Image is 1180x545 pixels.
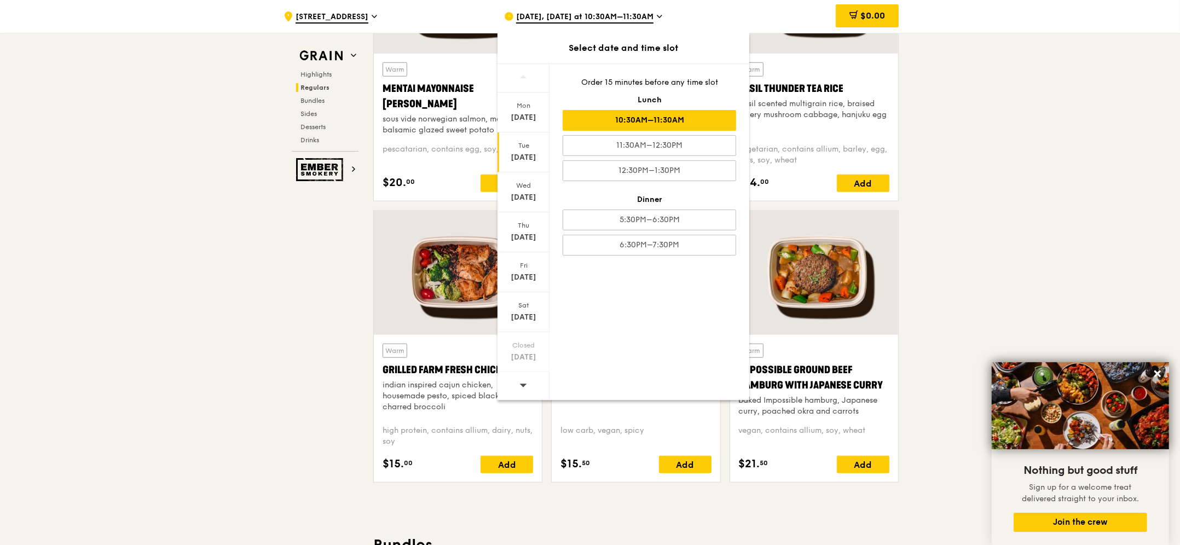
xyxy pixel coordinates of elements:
[739,175,761,191] span: $14.
[499,312,548,323] div: [DATE]
[739,425,889,447] div: vegan, contains allium, soy, wheat
[837,456,889,473] div: Add
[383,81,533,112] div: Mentai Mayonnaise [PERSON_NAME]
[499,221,548,230] div: Thu
[739,98,889,120] div: basil scented multigrain rice, braised celery mushroom cabbage, hanjuku egg
[300,84,329,91] span: Regulars
[383,175,406,191] span: $20.
[499,152,548,163] div: [DATE]
[563,95,736,106] div: Lunch
[739,456,760,472] span: $21.
[300,71,332,78] span: Highlights
[300,123,326,131] span: Desserts
[563,135,736,156] div: 11:30AM–12:30PM
[1149,365,1166,382] button: Close
[837,175,889,192] div: Add
[1022,483,1139,503] span: Sign up for a welcome treat delivered straight to your inbox.
[739,62,763,77] div: Warm
[499,141,548,150] div: Tue
[860,10,885,21] span: $0.00
[659,456,712,473] div: Add
[296,46,346,66] img: Grain web logo
[383,144,533,166] div: pescatarian, contains egg, soy, wheat
[499,101,548,110] div: Mon
[739,362,889,393] div: Impossible Ground Beef Hamburg with Japanese Curry
[739,395,889,417] div: baked Impossible hamburg, Japanese curry, poached okra and carrots
[499,341,548,350] div: Closed
[563,160,736,181] div: 12:30PM–1:30PM
[300,97,325,105] span: Bundles
[499,192,548,203] div: [DATE]
[300,110,317,118] span: Sides
[499,272,548,283] div: [DATE]
[383,62,407,77] div: Warm
[383,114,533,136] div: sous vide norwegian salmon, mentaiko, balsamic glazed sweet potato
[296,11,368,24] span: [STREET_ADDRESS]
[406,177,415,186] span: 00
[992,362,1169,449] img: DSC07876-Edit02-Large.jpeg
[582,459,590,467] span: 50
[499,301,548,310] div: Sat
[383,380,533,413] div: indian inspired cajun chicken, housemade pesto, spiced black rice, charred broccoli
[481,175,533,192] div: Add
[404,459,413,467] span: 00
[383,425,533,447] div: high protein, contains allium, dairy, nuts, soy
[760,459,768,467] span: 50
[296,158,346,181] img: Ember Smokery web logo
[383,456,404,472] span: $15.
[499,181,548,190] div: Wed
[563,77,736,88] div: Order 15 minutes before any time slot
[1014,513,1147,532] button: Join the crew
[516,11,653,24] span: [DATE], [DATE] at 10:30AM–11:30AM
[560,456,582,472] span: $15.
[563,110,736,131] div: 10:30AM–11:30AM
[300,136,319,144] span: Drinks
[499,112,548,123] div: [DATE]
[739,81,889,96] div: Basil Thunder Tea Rice
[761,177,770,186] span: 00
[499,261,548,270] div: Fri
[563,235,736,256] div: 6:30PM–7:30PM
[563,194,736,205] div: Dinner
[1023,464,1137,477] span: Nothing but good stuff
[560,425,711,447] div: low carb, vegan, spicy
[498,42,749,55] div: Select date and time slot
[563,210,736,230] div: 5:30PM–6:30PM
[499,352,548,363] div: [DATE]
[739,144,889,166] div: vegetarian, contains allium, barley, egg, nuts, soy, wheat
[481,456,533,473] div: Add
[383,344,407,358] div: Warm
[739,344,763,358] div: Warm
[499,232,548,243] div: [DATE]
[383,362,533,378] div: Grilled Farm Fresh Chicken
